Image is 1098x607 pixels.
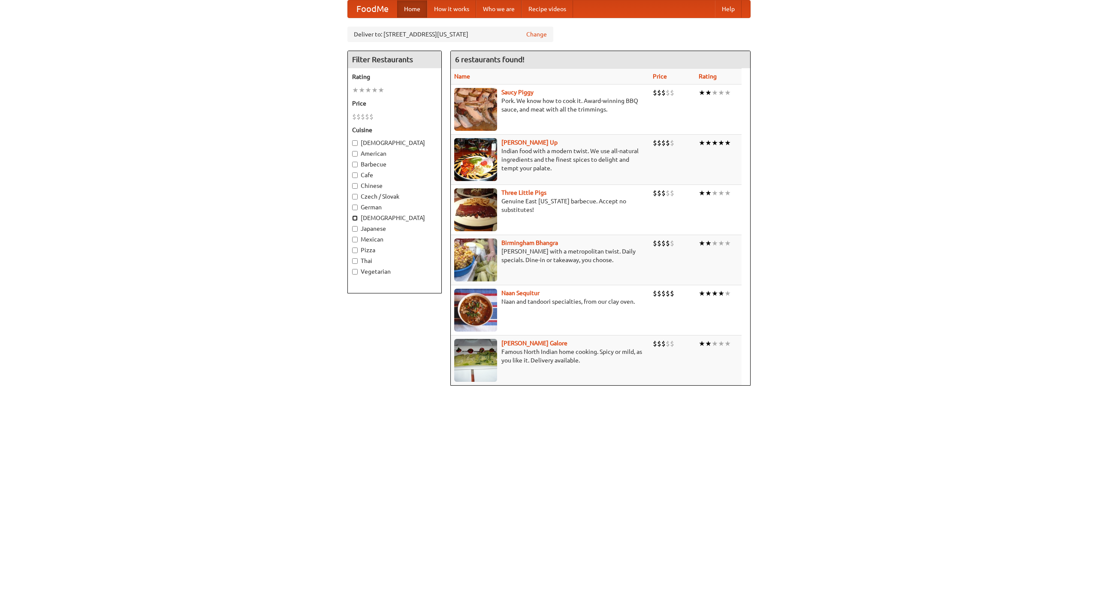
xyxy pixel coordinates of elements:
[352,160,437,169] label: Barbecue
[361,112,365,121] li: $
[352,269,358,275] input: Vegetarian
[352,214,437,222] label: [DEMOGRAPHIC_DATA]
[352,226,358,232] input: Japanese
[661,239,666,248] li: $
[657,239,661,248] li: $
[454,347,646,365] p: Famous North Indian home cooking. Spicy or mild, as you like it. Delivery available.
[454,247,646,264] p: [PERSON_NAME] with a metropolitan twist. Daily specials. Dine-in or takeaway, you choose.
[352,99,437,108] h5: Price
[352,183,358,189] input: Chinese
[653,239,657,248] li: $
[670,289,674,298] li: $
[352,151,358,157] input: American
[454,239,497,281] img: bhangra.jpg
[724,138,731,148] li: ★
[347,27,553,42] div: Deliver to: [STREET_ADDRESS][US_STATE]
[352,205,358,210] input: German
[352,162,358,167] input: Barbecue
[454,297,646,306] p: Naan and tandoori specialties, from our clay oven.
[712,88,718,97] li: ★
[501,189,546,196] a: Three Little Pigs
[653,289,657,298] li: $
[371,85,378,95] li: ★
[718,188,724,198] li: ★
[653,73,667,80] a: Price
[666,289,670,298] li: $
[712,339,718,348] li: ★
[454,147,646,172] p: Indian food with a modern twist. We use all-natural ingredients and the finest spices to delight ...
[352,85,359,95] li: ★
[522,0,573,18] a: Recipe videos
[501,89,534,96] b: Saucy Piggy
[712,188,718,198] li: ★
[661,88,666,97] li: $
[657,339,661,348] li: $
[724,339,731,348] li: ★
[724,289,731,298] li: ★
[724,188,731,198] li: ★
[661,339,666,348] li: $
[352,257,437,265] label: Thai
[501,139,558,146] a: [PERSON_NAME] Up
[352,194,358,199] input: Czech / Slovak
[724,239,731,248] li: ★
[352,192,437,201] label: Czech / Slovak
[712,239,718,248] li: ★
[670,138,674,148] li: $
[501,340,567,347] a: [PERSON_NAME] Galore
[352,172,358,178] input: Cafe
[666,239,670,248] li: $
[352,171,437,179] label: Cafe
[699,88,705,97] li: ★
[365,112,369,121] li: $
[348,0,397,18] a: FoodMe
[699,239,705,248] li: ★
[699,289,705,298] li: ★
[718,239,724,248] li: ★
[705,88,712,97] li: ★
[365,85,371,95] li: ★
[454,289,497,332] img: naansequitur.jpg
[501,239,558,246] a: Birmingham Bhangra
[352,72,437,81] h5: Rating
[454,339,497,382] img: currygalore.jpg
[454,197,646,214] p: Genuine East [US_STATE] barbecue. Accept no substitutes!
[454,138,497,181] img: curryup.jpg
[670,188,674,198] li: $
[699,188,705,198] li: ★
[352,139,437,147] label: [DEMOGRAPHIC_DATA]
[653,138,657,148] li: $
[653,339,657,348] li: $
[352,235,437,244] label: Mexican
[454,88,497,131] img: saucy.jpg
[454,97,646,114] p: Pork. We know how to cook it. Award-winning BBQ sauce, and meat with all the trimmings.
[378,85,384,95] li: ★
[397,0,427,18] a: Home
[718,88,724,97] li: ★
[657,88,661,97] li: $
[705,239,712,248] li: ★
[705,188,712,198] li: ★
[352,237,358,242] input: Mexican
[666,88,670,97] li: $
[661,289,666,298] li: $
[657,188,661,198] li: $
[352,248,358,253] input: Pizza
[352,246,437,254] label: Pizza
[670,339,674,348] li: $
[352,203,437,211] label: German
[666,339,670,348] li: $
[369,112,374,121] li: $
[352,149,437,158] label: American
[526,30,547,39] a: Change
[715,0,742,18] a: Help
[352,258,358,264] input: Thai
[501,290,540,296] a: Naan Sequitur
[661,188,666,198] li: $
[454,188,497,231] img: littlepigs.jpg
[670,239,674,248] li: $
[348,51,441,68] h4: Filter Restaurants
